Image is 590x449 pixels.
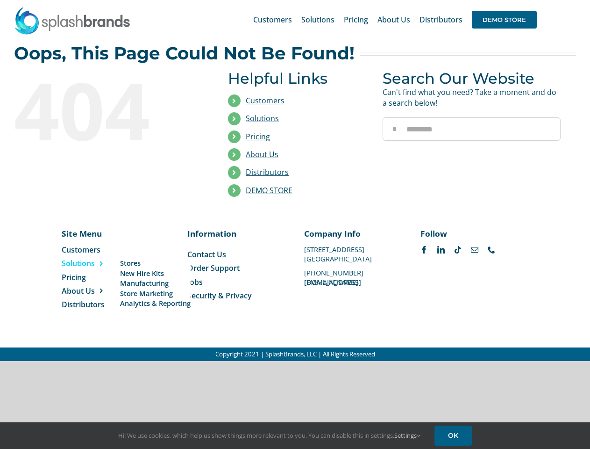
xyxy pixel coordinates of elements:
span: Stores [120,258,141,268]
a: About Us [246,149,278,159]
a: Manufacturing [120,278,191,288]
span: Jobs [187,277,203,287]
span: DEMO STORE [472,11,537,29]
p: Company Info [304,228,403,239]
nav: Main Menu [253,5,537,35]
span: Distributors [62,299,105,310]
span: New Hire Kits [120,268,164,278]
span: Solutions [62,258,95,268]
h2: Oops, This Page Could Not Be Found! [14,44,355,63]
a: Order Support [187,263,286,273]
span: Contact Us [187,249,226,260]
a: Solutions [62,258,125,268]
a: Contact Us [187,249,286,260]
span: Customers [253,16,292,23]
span: About Us [377,16,410,23]
a: OK [434,426,472,446]
p: Site Menu [62,228,125,239]
div: 404 [14,70,192,149]
a: Distributors [419,5,462,35]
p: Can't find what you need? Take a moment and do a search below! [383,87,561,108]
a: Jobs [187,277,286,287]
a: Customers [246,95,284,106]
a: Store Marketing [120,289,191,298]
a: Pricing [344,5,368,35]
a: linkedin [437,246,445,253]
a: New Hire Kits [120,268,191,278]
a: Solutions [246,113,279,123]
p: Follow [420,228,519,239]
a: DEMO STORE [472,5,537,35]
a: Pricing [62,272,125,282]
a: About Us [62,286,125,296]
span: Store Marketing [120,289,173,298]
a: Security & Privacy [187,290,286,301]
h3: Helpful Links [228,70,369,87]
span: Security & Privacy [187,290,252,301]
span: About Us [62,286,95,296]
a: DEMO STORE [246,185,292,196]
span: Solutions [301,16,334,23]
a: Customers [253,5,292,35]
a: Settings [394,431,420,440]
img: SplashBrands.com Logo [14,7,131,35]
a: Distributors [62,299,125,310]
h3: Search Our Website [383,70,561,87]
span: Distributors [419,16,462,23]
nav: Menu [187,249,286,301]
a: facebook [420,246,428,253]
span: Hi! We use cookies, which help us show things more relevant to you. You can disable this in setti... [118,431,420,440]
span: Pricing [62,272,86,282]
a: mail [471,246,478,253]
span: Pricing [344,16,368,23]
a: tiktok [454,246,462,253]
a: Distributors [246,167,289,177]
input: Search... [383,117,561,141]
span: Customers [62,245,100,255]
a: Analytics & Reporting [120,298,191,308]
a: Pricing [246,131,270,142]
p: Information [187,228,286,239]
a: Stores [120,258,191,268]
a: phone [488,246,495,253]
span: Order Support [187,263,240,273]
span: Manufacturing [120,278,169,288]
a: Customers [62,245,125,255]
nav: Menu [62,245,125,310]
input: Search [383,117,406,141]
